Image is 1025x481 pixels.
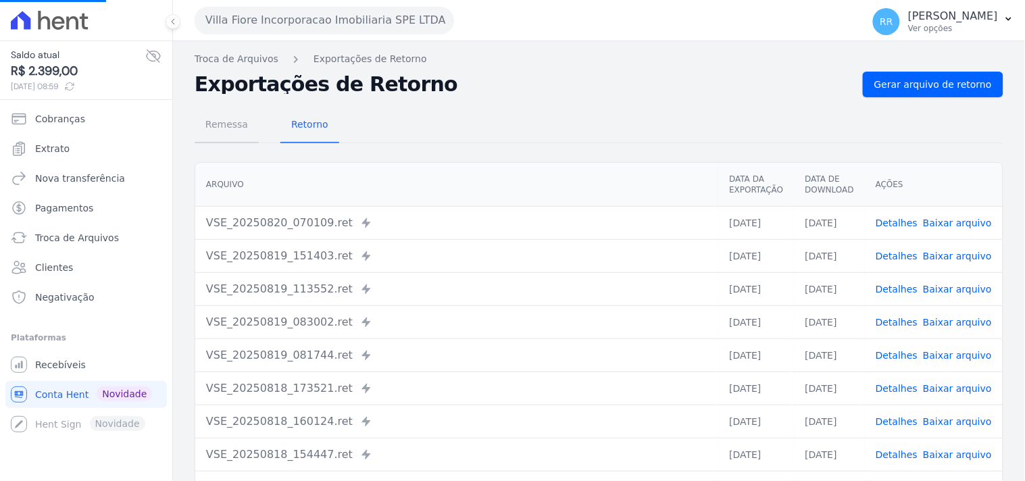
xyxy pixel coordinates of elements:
[923,317,992,328] a: Baixar arquivo
[795,206,865,239] td: [DATE]
[5,195,167,222] a: Pagamentos
[795,405,865,438] td: [DATE]
[11,80,145,93] span: [DATE] 08:59
[5,135,167,162] a: Extrato
[718,372,794,405] td: [DATE]
[314,52,427,66] a: Exportações de Retorno
[195,52,1003,66] nav: Breadcrumb
[908,23,998,34] p: Ver opções
[862,3,1025,41] button: RR [PERSON_NAME] Ver opções
[283,111,336,138] span: Retorno
[923,251,992,261] a: Baixar arquivo
[923,350,992,361] a: Baixar arquivo
[35,231,119,245] span: Troca de Arquivos
[876,449,918,460] a: Detalhes
[11,62,145,80] span: R$ 2.399,00
[5,224,167,251] a: Troca de Arquivos
[280,108,339,143] a: Retorno
[876,416,918,427] a: Detalhes
[206,281,707,297] div: VSE_20250819_113552.ret
[35,388,89,401] span: Conta Hent
[195,75,852,94] h2: Exportações de Retorno
[908,9,998,23] p: [PERSON_NAME]
[5,381,167,408] a: Conta Hent Novidade
[35,261,73,274] span: Clientes
[718,405,794,438] td: [DATE]
[923,449,992,460] a: Baixar arquivo
[795,272,865,305] td: [DATE]
[197,111,256,138] span: Remessa
[11,48,145,62] span: Saldo atual
[795,239,865,272] td: [DATE]
[5,284,167,311] a: Negativação
[795,372,865,405] td: [DATE]
[718,438,794,471] td: [DATE]
[718,305,794,338] td: [DATE]
[35,172,125,185] span: Nova transferência
[874,78,992,91] span: Gerar arquivo de retorno
[35,290,95,304] span: Negativação
[880,17,893,26] span: RR
[11,105,161,438] nav: Sidebar
[195,52,278,66] a: Troca de Arquivos
[5,254,167,281] a: Clientes
[35,201,93,215] span: Pagamentos
[35,142,70,155] span: Extrato
[718,163,794,207] th: Data da Exportação
[195,108,259,143] a: Remessa
[795,305,865,338] td: [DATE]
[865,163,1003,207] th: Ações
[718,206,794,239] td: [DATE]
[206,314,707,330] div: VSE_20250819_083002.ret
[795,438,865,471] td: [DATE]
[35,358,86,372] span: Recebíveis
[206,380,707,397] div: VSE_20250818_173521.ret
[97,386,152,401] span: Novidade
[876,317,918,328] a: Detalhes
[5,351,167,378] a: Recebíveis
[923,284,992,295] a: Baixar arquivo
[863,72,1003,97] a: Gerar arquivo de retorno
[876,218,918,228] a: Detalhes
[923,383,992,394] a: Baixar arquivo
[876,350,918,361] a: Detalhes
[35,112,85,126] span: Cobranças
[876,251,918,261] a: Detalhes
[5,105,167,132] a: Cobranças
[206,413,707,430] div: VSE_20250818_160124.ret
[206,248,707,264] div: VSE_20250819_151403.ret
[876,284,918,295] a: Detalhes
[206,347,707,363] div: VSE_20250819_081744.ret
[195,7,454,34] button: Villa Fiore Incorporacao Imobiliaria SPE LTDA
[5,165,167,192] a: Nova transferência
[11,330,161,346] div: Plataformas
[923,218,992,228] a: Baixar arquivo
[206,447,707,463] div: VSE_20250818_154447.ret
[718,338,794,372] td: [DATE]
[195,163,718,207] th: Arquivo
[206,215,707,231] div: VSE_20250820_070109.ret
[718,239,794,272] td: [DATE]
[923,416,992,427] a: Baixar arquivo
[795,338,865,372] td: [DATE]
[795,163,865,207] th: Data de Download
[718,272,794,305] td: [DATE]
[876,383,918,394] a: Detalhes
